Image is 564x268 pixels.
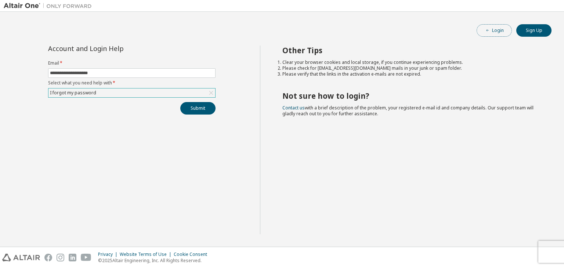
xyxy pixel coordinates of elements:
[174,251,211,257] div: Cookie Consent
[477,24,512,37] button: Login
[4,2,95,10] img: Altair One
[282,91,539,101] h2: Not sure how to login?
[282,65,539,71] li: Please check for [EMAIL_ADDRESS][DOMAIN_NAME] mails in your junk or spam folder.
[48,60,216,66] label: Email
[48,88,215,97] div: I forgot my password
[282,59,539,65] li: Clear your browser cookies and local storage, if you continue experiencing problems.
[81,254,91,261] img: youtube.svg
[48,46,182,51] div: Account and Login Help
[69,254,76,261] img: linkedin.svg
[282,46,539,55] h2: Other Tips
[44,254,52,261] img: facebook.svg
[282,105,534,117] span: with a brief description of the problem, your registered e-mail id and company details. Our suppo...
[516,24,552,37] button: Sign Up
[48,80,216,86] label: Select what you need help with
[120,251,174,257] div: Website Terms of Use
[98,251,120,257] div: Privacy
[282,71,539,77] li: Please verify that the links in the activation e-mails are not expired.
[282,105,305,111] a: Contact us
[2,254,40,261] img: altair_logo.svg
[57,254,64,261] img: instagram.svg
[180,102,216,115] button: Submit
[98,257,211,264] p: © 2025 Altair Engineering, Inc. All Rights Reserved.
[49,89,97,97] div: I forgot my password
